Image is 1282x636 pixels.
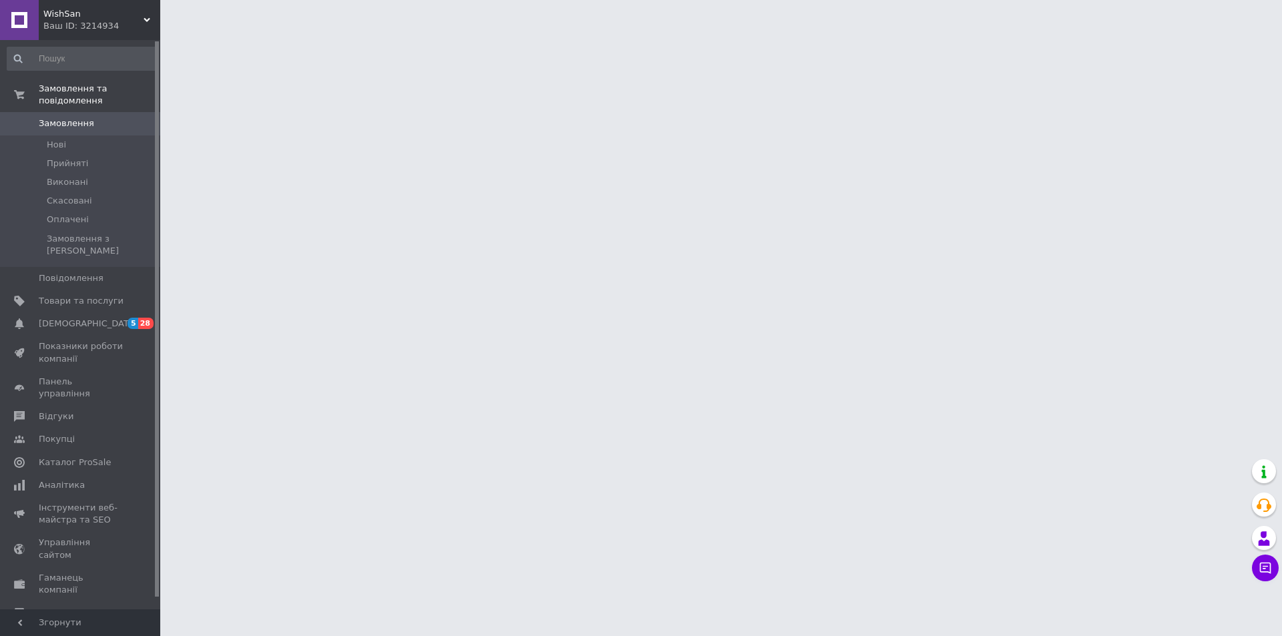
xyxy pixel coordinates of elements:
[39,295,124,307] span: Товари та послуги
[47,139,66,151] span: Нові
[1252,555,1279,581] button: Чат з покупцем
[138,318,154,329] span: 28
[39,607,73,619] span: Маркет
[39,456,111,468] span: Каталог ProSale
[39,272,103,284] span: Повідомлення
[39,410,73,422] span: Відгуки
[7,47,158,71] input: Пошук
[47,176,88,188] span: Виконані
[47,214,89,226] span: Оплачені
[47,233,156,257] span: Замовлення з [PERSON_NAME]
[47,157,88,170] span: Прийняті
[39,537,124,561] span: Управління сайтом
[39,502,124,526] span: Інструменти веб-майстра та SEO
[43,8,144,20] span: WishSan
[39,117,94,129] span: Замовлення
[43,20,160,32] div: Ваш ID: 3214934
[39,376,124,400] span: Панель управління
[128,318,138,329] span: 5
[39,318,138,330] span: [DEMOGRAPHIC_DATA]
[39,479,85,491] span: Аналітика
[39,340,124,364] span: Показники роботи компанії
[47,195,92,207] span: Скасовані
[39,433,75,445] span: Покупці
[39,572,124,596] span: Гаманець компанії
[39,83,160,107] span: Замовлення та повідомлення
